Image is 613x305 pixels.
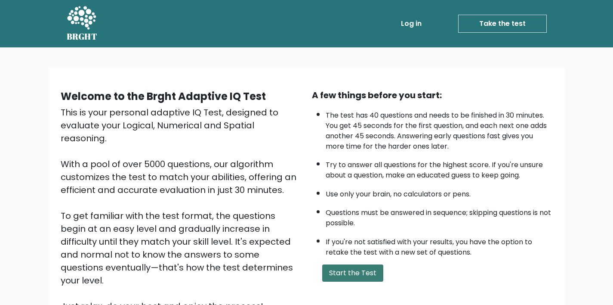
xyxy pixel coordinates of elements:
[322,265,383,282] button: Start the Test
[312,89,553,102] div: A few things before you start:
[67,31,98,42] h5: BRGHT
[458,15,547,33] a: Take the test
[397,15,425,32] a: Log in
[61,89,266,103] b: Welcome to the Brght Adaptive IQ Test
[67,3,98,44] a: BRGHT
[326,185,553,199] li: Use only your brain, no calculators or pens.
[326,106,553,152] li: The test has 40 questions and needs to be finished in 30 minutes. You get 45 seconds for the firs...
[326,203,553,228] li: Questions must be answered in sequence; skipping questions is not possible.
[326,156,553,181] li: Try to answer all questions for the highest score. If you're unsure about a question, make an edu...
[326,233,553,258] li: If you're not satisfied with your results, you have the option to retake the test with a new set ...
